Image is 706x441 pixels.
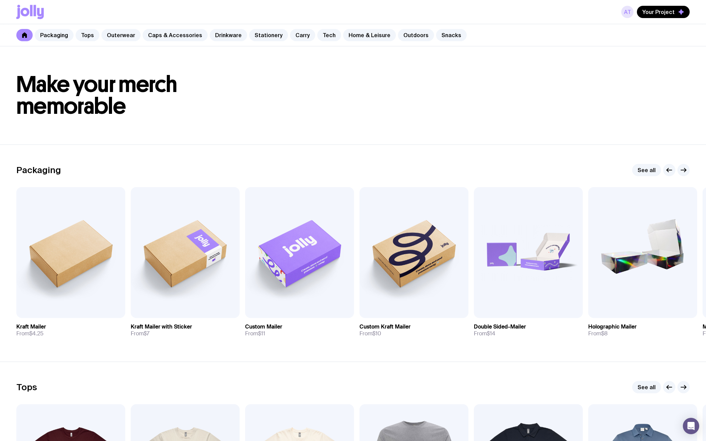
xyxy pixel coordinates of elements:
[16,323,46,330] h3: Kraft Mailer
[637,6,690,18] button: Your Project
[474,330,495,337] span: From
[343,29,396,41] a: Home & Leisure
[249,29,288,41] a: Stationery
[16,165,61,175] h2: Packaging
[29,330,44,337] span: $4.25
[683,418,699,434] div: Open Intercom Messenger
[245,318,354,343] a: Custom MailerFrom$11
[601,330,608,337] span: $8
[210,29,247,41] a: Drinkware
[632,381,661,393] a: See all
[474,323,526,330] h3: Double Sided-Mailer
[131,330,149,337] span: From
[474,318,583,343] a: Double Sided-MailerFrom$14
[642,9,675,15] span: Your Project
[588,323,637,330] h3: Holographic Mailer
[588,318,697,343] a: Holographic MailerFrom$8
[359,318,468,343] a: Custom Kraft MailerFrom$10
[487,330,495,337] span: $14
[632,164,661,176] a: See all
[131,323,192,330] h3: Kraft Mailer with Sticker
[317,29,341,41] a: Tech
[621,6,633,18] a: AT
[144,330,149,337] span: $7
[245,330,265,337] span: From
[16,318,125,343] a: Kraft MailerFrom$4.25
[372,330,381,337] span: $10
[258,330,265,337] span: $11
[131,318,240,343] a: Kraft Mailer with StickerFrom$7
[76,29,99,41] a: Tops
[143,29,208,41] a: Caps & Accessories
[245,323,282,330] h3: Custom Mailer
[35,29,74,41] a: Packaging
[16,330,44,337] span: From
[101,29,141,41] a: Outerwear
[436,29,467,41] a: Snacks
[290,29,315,41] a: Carry
[588,330,608,337] span: From
[398,29,434,41] a: Outdoors
[16,71,177,120] span: Make your merch memorable
[359,323,411,330] h3: Custom Kraft Mailer
[359,330,381,337] span: From
[16,382,37,392] h2: Tops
